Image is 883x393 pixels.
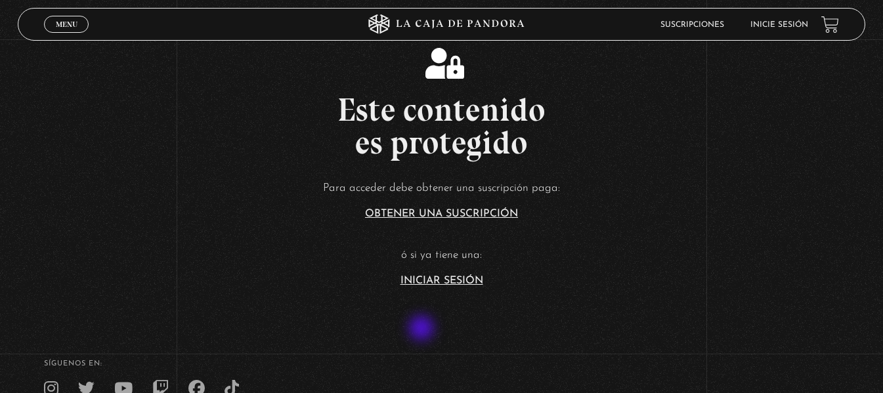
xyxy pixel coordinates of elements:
a: Inicie sesión [750,21,808,29]
a: Suscripciones [660,21,724,29]
a: Iniciar Sesión [400,276,483,286]
a: Obtener una suscripción [365,209,518,219]
a: View your shopping cart [821,15,839,33]
span: Menu [56,20,77,28]
span: Cerrar [51,31,82,41]
h4: SÍguenos en: [44,360,839,367]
